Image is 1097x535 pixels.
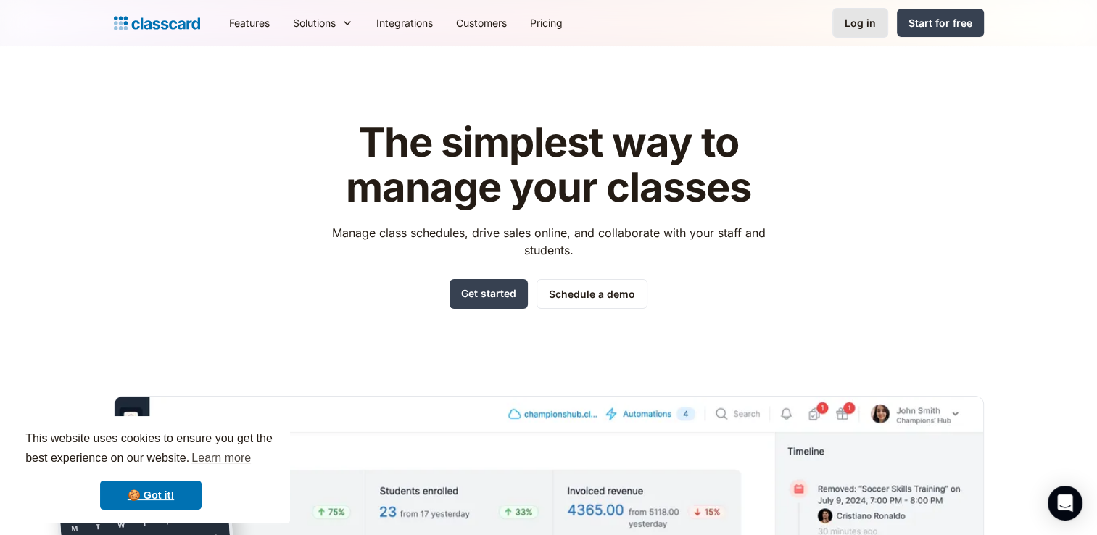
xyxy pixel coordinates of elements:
[832,8,888,38] a: Log in
[1048,486,1082,521] div: Open Intercom Messenger
[100,481,202,510] a: dismiss cookie message
[318,224,779,259] p: Manage class schedules, drive sales online, and collaborate with your staff and students.
[189,447,253,469] a: learn more about cookies
[537,279,647,309] a: Schedule a demo
[293,15,336,30] div: Solutions
[365,7,444,39] a: Integrations
[444,7,518,39] a: Customers
[12,416,290,523] div: cookieconsent
[318,120,779,210] h1: The simplest way to manage your classes
[218,7,281,39] a: Features
[908,15,972,30] div: Start for free
[281,7,365,39] div: Solutions
[25,430,276,469] span: This website uses cookies to ensure you get the best experience on our website.
[897,9,984,37] a: Start for free
[450,279,528,309] a: Get started
[114,13,200,33] a: Logo
[845,15,876,30] div: Log in
[518,7,574,39] a: Pricing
